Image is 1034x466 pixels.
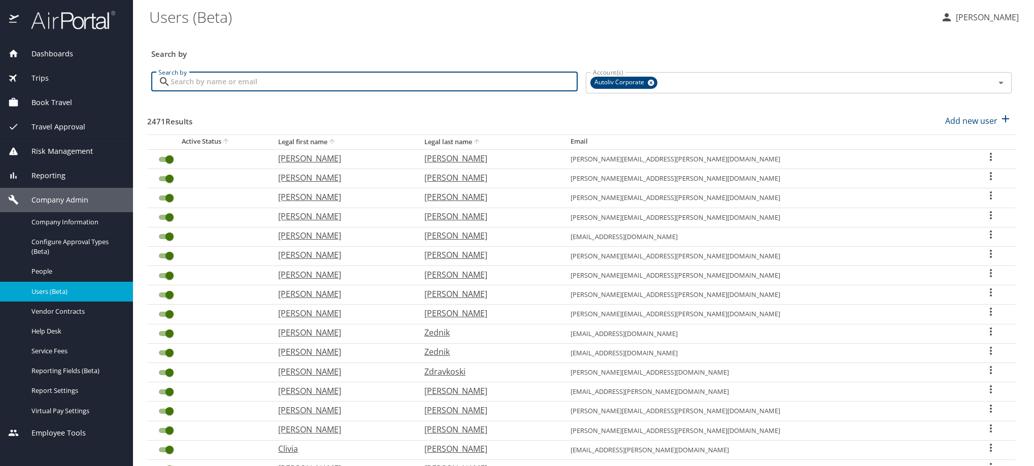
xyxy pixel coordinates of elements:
p: [PERSON_NAME] [424,229,550,242]
td: [PERSON_NAME][EMAIL_ADDRESS][PERSON_NAME][DOMAIN_NAME] [562,421,966,440]
p: [PERSON_NAME] [278,288,404,300]
button: Add new user [941,110,1016,132]
p: [PERSON_NAME] [278,172,404,184]
p: [PERSON_NAME] [278,385,404,397]
p: [PERSON_NAME] [424,269,550,281]
p: [PERSON_NAME] [424,443,550,455]
td: [EMAIL_ADDRESS][PERSON_NAME][DOMAIN_NAME] [562,440,966,459]
button: [PERSON_NAME] [937,8,1023,26]
h3: 2471 Results [147,110,192,127]
p: [PERSON_NAME] [424,210,550,222]
td: [EMAIL_ADDRESS][DOMAIN_NAME] [562,227,966,246]
th: Email [562,135,966,149]
span: Reporting [19,170,65,181]
p: [PERSON_NAME] [424,404,550,416]
p: [PERSON_NAME] [424,288,550,300]
h1: Users (Beta) [149,1,932,32]
p: [PERSON_NAME] [424,191,550,203]
span: Report Settings [31,386,121,395]
img: icon-airportal.png [9,10,20,30]
span: Virtual Pay Settings [31,406,121,416]
td: [EMAIL_ADDRESS][DOMAIN_NAME] [562,343,966,362]
td: [PERSON_NAME][EMAIL_ADDRESS][PERSON_NAME][DOMAIN_NAME] [562,305,966,324]
td: [PERSON_NAME][EMAIL_ADDRESS][PERSON_NAME][DOMAIN_NAME] [562,208,966,227]
p: [PERSON_NAME] [278,307,404,319]
span: Autoliv Corporate [590,77,650,88]
p: Zednik [424,346,550,358]
button: Open [994,76,1008,90]
button: sort [327,138,338,147]
span: Company Information [31,217,121,227]
button: sort [472,138,482,147]
p: [PERSON_NAME] [278,249,404,261]
span: Reporting Fields (Beta) [31,366,121,376]
span: Trips [19,73,49,84]
p: [PERSON_NAME] [278,346,404,358]
p: Clivia [278,443,404,455]
p: [PERSON_NAME] [424,249,550,261]
td: [PERSON_NAME][EMAIL_ADDRESS][PERSON_NAME][DOMAIN_NAME] [562,169,966,188]
span: Help Desk [31,326,121,336]
p: [PERSON_NAME] [278,326,404,339]
span: Users (Beta) [31,287,121,296]
p: [PERSON_NAME] [278,404,404,416]
p: [PERSON_NAME] [278,191,404,203]
div: Autoliv Corporate [590,77,657,89]
p: [PERSON_NAME] [953,11,1019,23]
td: [PERSON_NAME][EMAIL_ADDRESS][PERSON_NAME][DOMAIN_NAME] [562,266,966,285]
td: [PERSON_NAME][EMAIL_ADDRESS][PERSON_NAME][DOMAIN_NAME] [562,285,966,305]
span: Travel Approval [19,121,85,132]
p: [PERSON_NAME] [278,269,404,281]
td: [EMAIL_ADDRESS][DOMAIN_NAME] [562,324,966,343]
img: airportal-logo.png [20,10,115,30]
span: Company Admin [19,194,88,206]
span: Service Fees [31,346,121,356]
th: Legal first name [270,135,416,149]
span: Risk Management [19,146,93,157]
span: Employee Tools [19,427,86,439]
p: [PERSON_NAME] [424,307,550,319]
th: Legal last name [416,135,562,149]
td: [PERSON_NAME][EMAIL_ADDRESS][PERSON_NAME][DOMAIN_NAME] [562,402,966,421]
span: Vendor Contracts [31,307,121,316]
span: Dashboards [19,48,73,59]
span: Book Travel [19,97,72,108]
p: Zdravkoski [424,365,550,378]
span: Configure Approval Types (Beta) [31,237,121,256]
input: Search by name or email [171,72,578,91]
p: Add new user [945,115,997,127]
p: [PERSON_NAME] [278,423,404,436]
p: Zednik [424,326,550,339]
p: [PERSON_NAME] [278,365,404,378]
h3: Search by [151,42,1012,60]
p: [PERSON_NAME] [424,385,550,397]
td: [PERSON_NAME][EMAIL_ADDRESS][PERSON_NAME][DOMAIN_NAME] [562,246,966,265]
p: [PERSON_NAME] [278,210,404,222]
p: [PERSON_NAME] [424,152,550,164]
p: [PERSON_NAME] [424,172,550,184]
span: People [31,267,121,276]
th: Active Status [147,135,270,149]
td: [EMAIL_ADDRESS][PERSON_NAME][DOMAIN_NAME] [562,382,966,402]
p: [PERSON_NAME] [424,423,550,436]
p: [PERSON_NAME] [278,152,404,164]
button: sort [221,137,231,147]
td: [PERSON_NAME][EMAIL_ADDRESS][DOMAIN_NAME] [562,363,966,382]
p: [PERSON_NAME] [278,229,404,242]
td: [PERSON_NAME][EMAIL_ADDRESS][PERSON_NAME][DOMAIN_NAME] [562,188,966,208]
td: [PERSON_NAME][EMAIL_ADDRESS][PERSON_NAME][DOMAIN_NAME] [562,149,966,169]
